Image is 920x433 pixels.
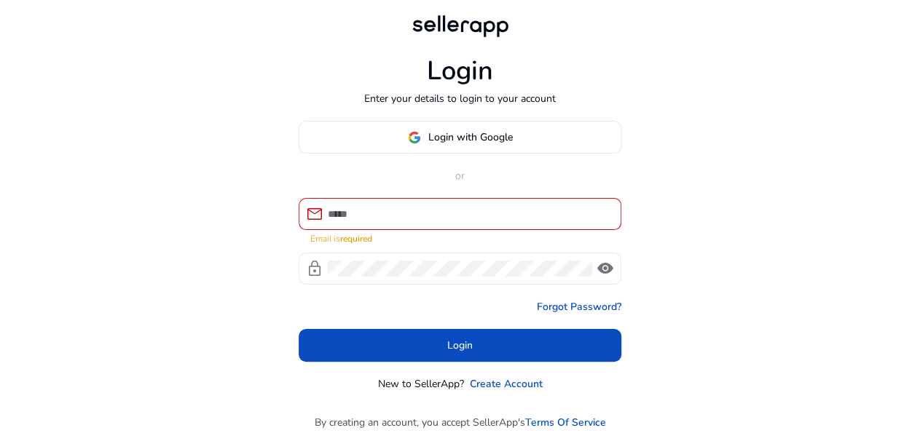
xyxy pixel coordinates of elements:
mat-error: Email is [310,230,610,245]
span: Login with Google [428,130,513,145]
span: lock [306,260,323,277]
span: mail [306,205,323,223]
span: visibility [597,260,614,277]
button: Login with Google [299,121,621,154]
span: Login [447,338,473,353]
p: Enter your details to login to your account [364,91,556,106]
p: or [299,168,621,183]
img: google-logo.svg [408,131,421,144]
a: Terms Of Service [525,415,606,430]
h1: Login [427,55,493,87]
p: New to SellerApp? [378,376,464,392]
strong: required [340,233,372,245]
a: Forgot Password? [537,299,621,314]
a: Create Account [470,376,543,392]
button: Login [299,329,621,362]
